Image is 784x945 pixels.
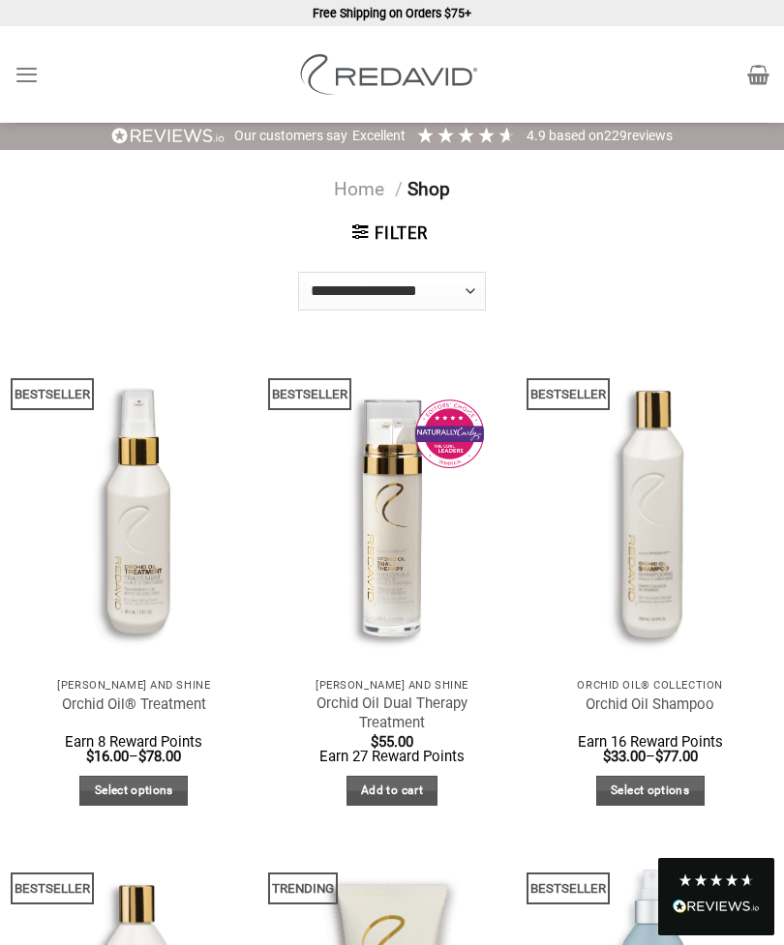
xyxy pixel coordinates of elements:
[111,127,226,145] img: REVIEWS.io
[395,178,403,200] span: /
[549,128,604,143] span: Based on
[655,748,663,765] span: $
[655,748,698,765] bdi: 77.00
[678,872,755,888] div: 4.8 Stars
[658,858,774,935] div: Read All Reviews
[79,776,188,806] a: Select options for “Orchid Oil® Treatment”
[371,733,378,751] span: $
[347,776,438,806] a: Add to cart: “Orchid Oil Dual Therapy Treatment”
[272,349,511,667] a: Orchid Oil Dual Therapy Treatment
[371,733,413,751] bdi: 55.00
[24,735,244,764] span: –
[15,349,254,667] img: REDAVID Orchid Oil Treatment 90ml
[603,748,646,765] bdi: 33.00
[234,127,347,146] div: Our customers say
[415,125,517,145] div: 4.91 Stars
[627,128,673,143] span: reviews
[540,679,760,692] p: Orchid Oil® Collection
[604,128,627,143] span: 229
[282,679,501,692] p: [PERSON_NAME] and Shine
[15,349,254,667] a: Orchid Oil® Treatment
[15,175,769,205] nav: Shop
[527,128,549,143] span: 4.9
[15,50,39,99] a: Menu
[295,54,489,95] img: REDAVID Salon Products | United States
[65,733,202,751] span: Earn 8 Reward Points
[673,900,760,913] img: REVIEWS.io
[586,695,714,714] a: Orchid Oil Shampoo
[352,222,428,244] a: Filter
[86,748,94,765] span: $
[603,748,611,765] span: $
[596,776,705,806] a: Select options for “Orchid Oil Shampoo”
[319,748,465,765] span: Earn 27 Reward Points
[375,224,428,243] strong: Filter
[334,178,384,200] a: Home
[530,349,769,667] a: Orchid Oil Shampoo
[138,748,181,765] bdi: 78.00
[298,272,486,310] select: Shop order
[282,694,501,732] a: Orchid Oil Dual Therapy Treatment
[138,748,146,765] span: $
[272,349,511,667] img: REDAVID Orchid Oil Dual Therapy ~ Award Winning Curl Care
[673,896,760,921] div: Read All Reviews
[530,349,769,667] img: REDAVID Orchid Oil Shampoo
[313,6,471,20] strong: Free Shipping on Orders $75+
[578,733,723,751] span: Earn 16 Reward Points
[540,735,760,764] span: –
[352,127,406,146] div: Excellent
[86,748,129,765] bdi: 16.00
[24,679,244,692] p: [PERSON_NAME] and Shine
[62,695,206,714] a: Orchid Oil® Treatment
